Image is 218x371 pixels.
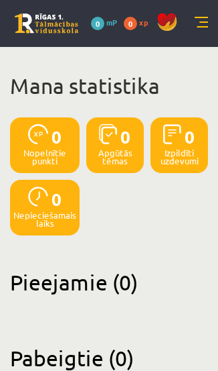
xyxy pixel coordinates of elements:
p: Nepieciešamais laiks [13,211,76,227]
span: 0 [120,124,131,149]
span: xp [139,17,148,28]
span: 0 [124,17,137,30]
img: icon-xp-0682a9bc20223a9ccc6f5883a126b849a74cddfe5390d2b41b4391c66f2066e7.svg [28,124,48,144]
a: 0 xp [124,17,154,28]
span: 0 [51,124,62,149]
h1: Mana statistika [10,72,208,99]
h2: Pabeigtie (0) [10,345,208,371]
p: Apgūtās tēmas [90,149,140,165]
p: Nopelnītie punkti [13,149,76,165]
span: 0 [51,187,62,211]
img: icon-completed-tasks-ad58ae20a441b2904462921112bc710f1caf180af7a3daa7317a5a94f2d26646.svg [163,124,181,144]
span: 0 [91,17,104,30]
span: 0 [185,124,195,149]
h2: Pieejamie (0) [10,269,208,295]
img: icon-clock-7be60019b62300814b6bd22b8e044499b485619524d84068768e800edab66f18.svg [28,187,48,207]
p: Izpildīti uzdevumi [154,149,205,165]
a: Rīgas 1. Tālmācības vidusskola [15,13,78,34]
span: mP [106,17,117,28]
img: icon-learned-topics-4a711ccc23c960034f471b6e78daf4a3bad4a20eaf4de84257b87e66633f6470.svg [99,124,117,144]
